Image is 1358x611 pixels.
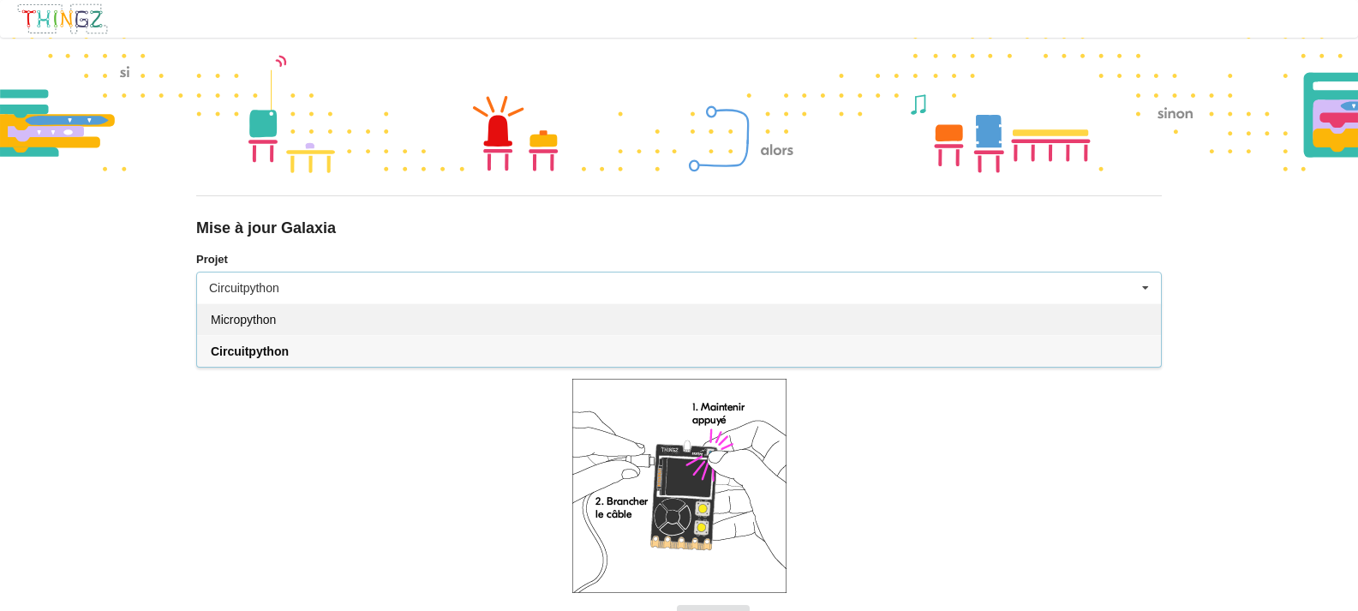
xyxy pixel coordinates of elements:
span: Micropython [211,313,276,326]
label: Projet [196,251,1162,268]
div: Circuitpython [209,282,279,294]
div: Mise à jour Galaxia [196,219,1162,238]
span: Circuitpython [211,344,289,358]
img: galaxia_plug.png [572,379,787,593]
img: thingz_logo.png [16,3,109,35]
